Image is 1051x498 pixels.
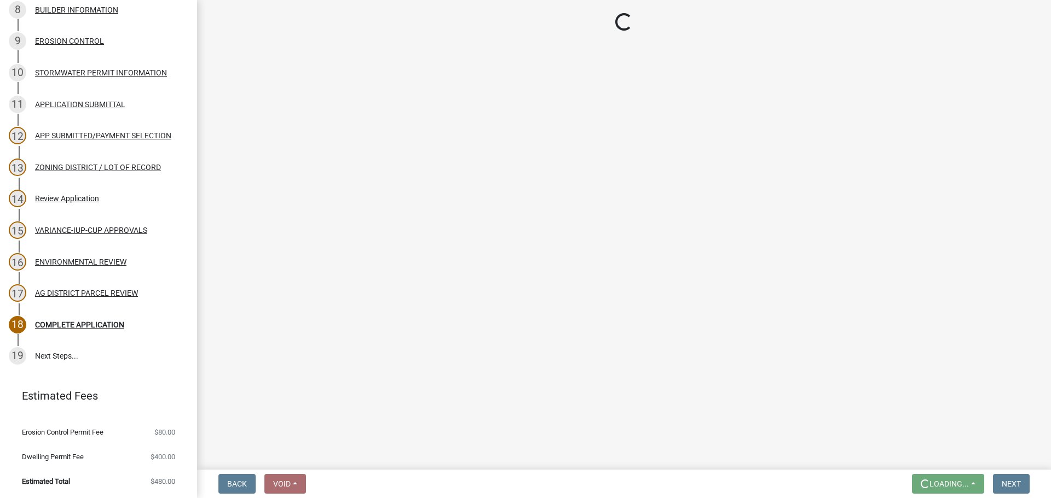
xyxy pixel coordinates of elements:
div: APPLICATION SUBMITTAL [35,101,125,108]
div: Review Application [35,195,99,202]
button: Void [264,474,306,494]
span: Erosion Control Permit Fee [22,429,103,436]
div: 19 [9,347,26,365]
div: STORMWATER PERMIT INFORMATION [35,69,167,77]
div: 12 [9,127,26,144]
div: 11 [9,96,26,113]
div: COMPLETE APPLICATION [35,321,124,329]
div: 15 [9,221,26,239]
span: Loading... [929,479,969,488]
div: 18 [9,316,26,333]
span: Next [1002,479,1021,488]
button: Back [218,474,256,494]
div: BUILDER INFORMATION [35,6,118,14]
span: Dwelling Permit Fee [22,453,84,460]
div: AG DISTRICT PARCEL REVIEW [35,289,138,297]
span: $400.00 [151,453,175,460]
div: ENVIRONMENTAL REVIEW [35,258,126,266]
div: 17 [9,284,26,302]
div: ZONING DISTRICT / LOT OF RECORD [35,163,161,171]
span: Estimated Total [22,478,70,485]
button: Loading... [912,474,984,494]
div: 13 [9,159,26,176]
div: 9 [9,32,26,50]
div: 8 [9,1,26,19]
button: Next [993,474,1030,494]
a: Estimated Fees [9,385,180,407]
div: EROSION CONTROL [35,37,104,45]
div: 10 [9,64,26,81]
div: APP SUBMITTED/PAYMENT SELECTION [35,132,171,139]
span: $480.00 [151,478,175,485]
div: VARIANCE-IUP-CUP APPROVALS [35,226,147,234]
div: 14 [9,190,26,207]
span: Back [227,479,247,488]
span: Void [273,479,291,488]
span: $80.00 [154,429,175,436]
div: 16 [9,253,26,271]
